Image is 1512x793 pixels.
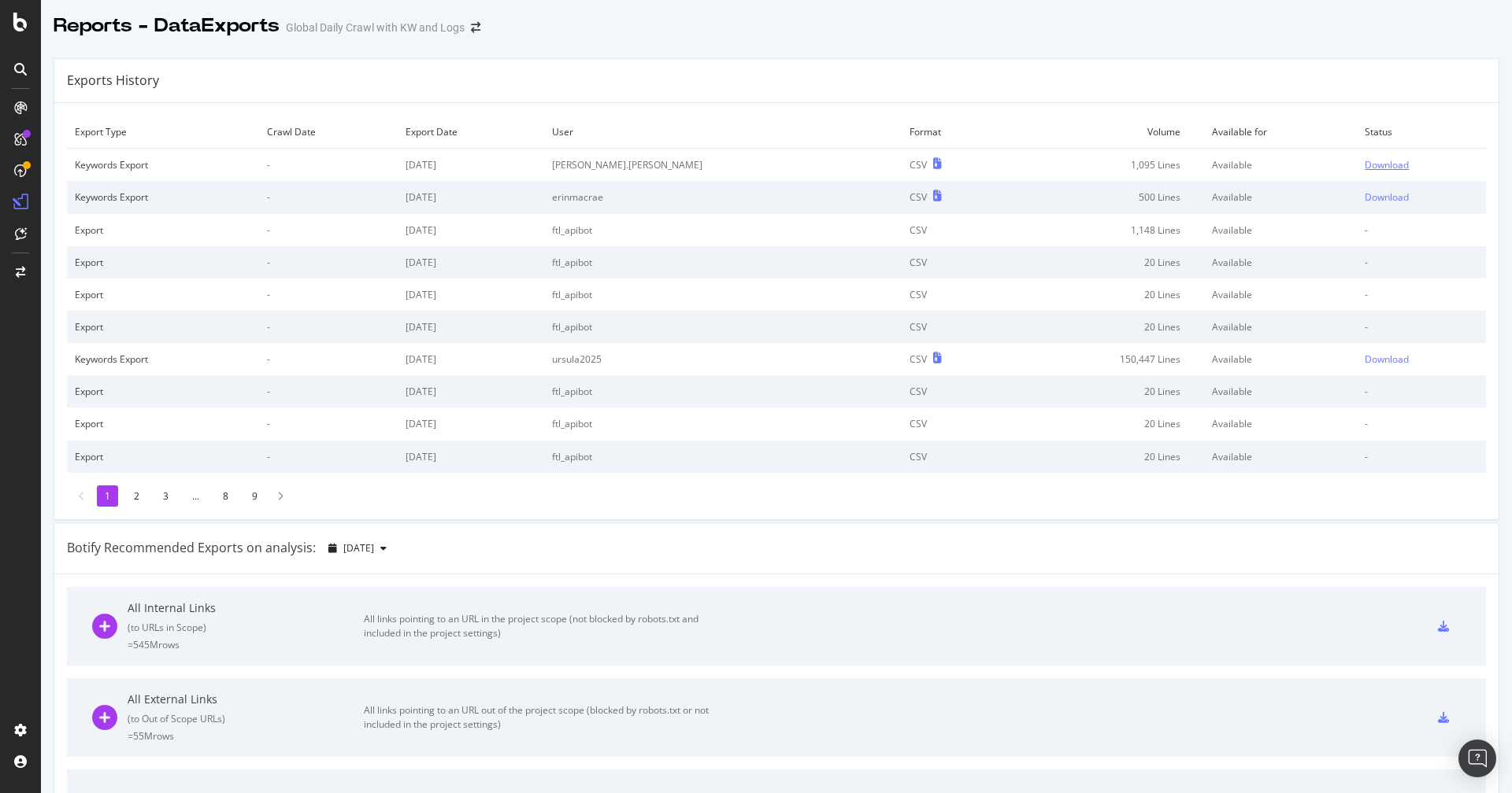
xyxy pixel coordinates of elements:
td: - [259,311,398,343]
td: - [1357,311,1486,343]
li: 9 [244,485,265,507]
div: Download [1365,190,1409,204]
li: 1 [97,485,118,507]
td: CSV [902,311,1005,343]
td: CSV [902,408,1005,440]
td: Status [1357,116,1486,149]
li: 3 [155,485,176,507]
a: Download [1365,190,1478,204]
td: ftl_apibot [544,278,902,311]
td: - [1357,246,1486,278]
div: Available [1212,288,1349,301]
button: [DATE] [322,536,393,561]
div: Keywords Export [75,190,251,204]
div: Available [1212,158,1349,172]
td: erinmacrae [544,181,902,213]
td: 1,148 Lines [1006,214,1204,246]
td: Export Date [398,116,543,149]
div: Download [1365,352,1409,366]
span: 2025 Oct. 13th [343,541,374,555]
div: Available [1212,320,1349,334]
td: Export Type [67,116,259,149]
td: CSV [902,441,1005,473]
div: Available [1212,417,1349,430]
div: Export [75,223,251,237]
td: ftl_apibot [544,246,902,278]
td: Available for [1204,116,1357,149]
td: [DATE] [398,343,543,375]
td: User [544,116,902,149]
td: [DATE] [398,375,543,408]
td: 20 Lines [1006,246,1204,278]
div: Available [1212,385,1349,398]
td: 20 Lines [1006,441,1204,473]
li: 8 [215,485,236,507]
div: csv-export [1438,712,1449,723]
li: ... [184,485,207,507]
td: - [259,181,398,213]
td: ftl_apibot [544,408,902,440]
div: All External Links [128,692,364,707]
td: - [259,278,398,311]
a: Download [1365,352,1478,366]
td: [DATE] [398,149,543,182]
td: - [259,343,398,375]
td: CSV [902,278,1005,311]
td: 150,447 Lines [1006,343,1204,375]
td: - [259,375,398,408]
td: - [1357,408,1486,440]
td: CSV [902,375,1005,408]
td: - [259,149,398,182]
td: [DATE] [398,214,543,246]
div: Export [75,288,251,301]
td: CSV [902,214,1005,246]
td: - [1357,375,1486,408]
div: CSV [910,352,927,366]
td: 20 Lines [1006,408,1204,440]
div: Available [1212,256,1349,269]
td: [DATE] [398,278,543,311]
div: CSV [910,190,927,204]
td: - [1357,441,1486,473]
td: ftl_apibot [544,441,902,473]
td: [DATE] [398,246,543,278]
div: Keywords Export [75,158,251,172]
a: Download [1365,158,1478,172]
div: Export [75,417,251,430]
div: csv-export [1438,621,1449,632]
td: - [1357,214,1486,246]
td: [DATE] [398,311,543,343]
div: Export [75,385,251,398]
div: All links pointing to an URL in the project scope (not blocked by robots.txt and included in the ... [364,612,718,640]
td: ftl_apibot [544,214,902,246]
div: Reports - DataExports [54,13,280,39]
td: ftl_apibot [544,311,902,343]
td: 20 Lines [1006,311,1204,343]
td: [DATE] [398,408,543,440]
div: Available [1212,450,1349,463]
div: Available [1212,352,1349,366]
td: - [259,441,398,473]
td: 20 Lines [1006,278,1204,311]
div: CSV [910,158,927,172]
td: 20 Lines [1006,375,1204,408]
div: Export [75,450,251,463]
div: Available [1212,190,1349,204]
td: Format [902,116,1005,149]
li: 2 [126,485,147,507]
td: Volume [1006,116,1204,149]
div: All links pointing to an URL out of the project scope (blocked by robots.txt or not included in t... [364,703,718,732]
td: ursula2025 [544,343,902,375]
div: All Internal Links [128,600,364,616]
td: 500 Lines [1006,181,1204,213]
td: 1,095 Lines [1006,149,1204,182]
td: - [1357,278,1486,311]
td: ftl_apibot [544,375,902,408]
td: - [259,408,398,440]
div: = 55M rows [128,729,364,743]
td: CSV [902,246,1005,278]
div: Export [75,256,251,269]
div: Keywords Export [75,352,251,366]
div: ( to URLs in Scope ) [128,621,364,634]
td: [DATE] [398,441,543,473]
